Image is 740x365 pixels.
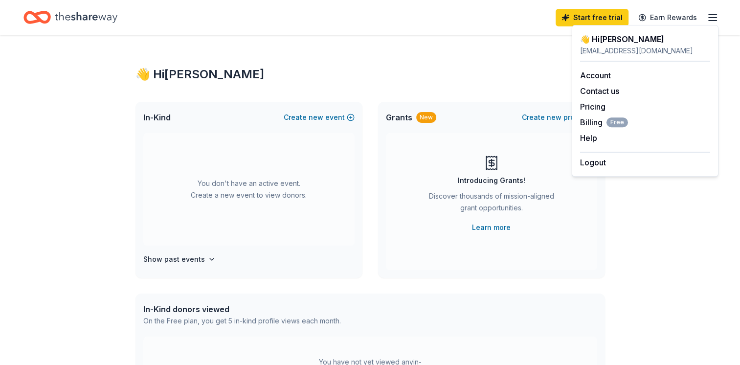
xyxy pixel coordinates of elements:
[580,45,710,57] div: [EMAIL_ADDRESS][DOMAIN_NAME]
[606,117,628,127] span: Free
[458,175,525,186] div: Introducing Grants!
[547,112,561,123] span: new
[580,116,628,128] button: BillingFree
[580,33,710,45] div: 👋 Hi [PERSON_NAME]
[425,190,558,218] div: Discover thousands of mission-aligned grant opportunities.
[23,6,117,29] a: Home
[580,116,628,128] span: Billing
[580,85,619,97] button: Contact us
[580,102,605,112] a: Pricing
[143,315,341,327] div: On the Free plan, you get 5 in-kind profile views each month.
[143,253,205,265] h4: Show past events
[143,253,216,265] button: Show past events
[135,67,605,82] div: 👋 Hi [PERSON_NAME]
[143,303,341,315] div: In-Kind donors viewed
[416,112,436,123] div: New
[386,112,412,123] span: Grants
[284,112,355,123] button: Createnewevent
[143,133,355,246] div: You don't have an active event. Create a new event to view donors.
[522,112,597,123] button: Createnewproject
[632,9,703,26] a: Earn Rewards
[143,112,171,123] span: In-Kind
[580,157,606,168] button: Logout
[472,222,511,233] a: Learn more
[309,112,323,123] span: new
[580,70,611,80] a: Account
[580,132,597,144] button: Help
[556,9,628,26] a: Start free trial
